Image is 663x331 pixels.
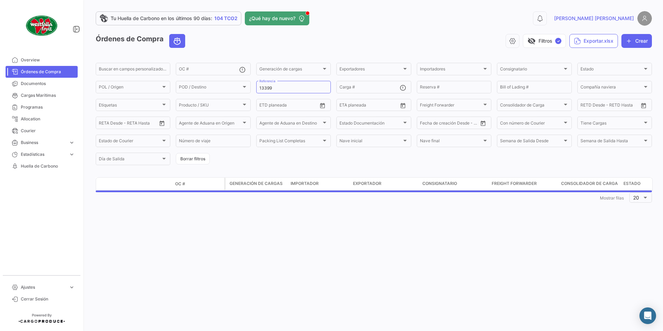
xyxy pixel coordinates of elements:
button: Borrar filtros [176,153,210,164]
input: Hasta [357,104,385,109]
button: Open calendar [478,118,488,128]
span: Nave final [420,139,482,144]
datatable-header-cell: Consolidador de Carga [558,178,621,190]
span: Compañía naviera [580,86,643,91]
span: Importador [291,180,319,187]
span: Nave inicial [339,139,402,144]
button: Open calendar [398,100,408,111]
span: Estado Documentación [339,121,402,126]
span: Importadores [420,68,482,73]
span: Courier [21,128,75,134]
a: Allocation [6,113,78,125]
span: Freight Forwarder [420,104,482,109]
span: Programas [21,104,75,110]
span: ✓ [555,38,561,44]
input: Hasta [116,121,144,126]
span: Allocation [21,116,75,122]
span: Generación de cargas [259,68,321,73]
span: Con número de Courier [500,121,562,126]
input: Hasta [598,104,626,109]
span: Cerrar Sesión [21,296,75,302]
input: Desde [99,121,111,126]
span: Exportadores [339,68,402,73]
datatable-header-cell: Exportador [350,178,420,190]
a: Órdenes de Compra [6,66,78,78]
span: Semana de Salida Hasta [580,139,643,144]
span: Estado [580,68,643,73]
input: Desde [259,104,272,109]
span: Tiene Cargas [580,121,643,126]
button: Open calendar [638,100,649,111]
datatable-header-cell: Generación de cargas [225,178,288,190]
span: POL / Origen [99,86,161,91]
span: POD / Destino [179,86,241,91]
span: ¿Qué hay de nuevo? [249,15,295,22]
span: Generación de cargas [230,180,283,187]
span: OC # [175,181,185,187]
datatable-header-cell: Consignatario [420,178,489,190]
button: Open calendar [317,100,328,111]
span: Exportador [353,180,381,187]
a: Huella de Carbono [6,160,78,172]
span: Consolidador de Carga [500,104,562,109]
h3: Órdenes de Compra [96,34,187,48]
datatable-header-cell: Modo de Transporte [110,181,127,187]
span: Overview [21,57,75,63]
a: Courier [6,125,78,137]
span: Consolidador de Carga [561,180,618,187]
a: Overview [6,54,78,66]
button: Open calendar [157,118,167,128]
datatable-header-cell: Importador [288,178,350,190]
span: Mostrar filas [600,195,624,201]
span: expand_more [69,151,75,158]
input: Hasta [277,104,304,109]
span: Estado [623,180,640,187]
span: Business [21,139,66,146]
a: Programas [6,101,78,113]
span: Ajustes [21,284,66,290]
span: Cargas Marítimas [21,92,75,99]
span: Semana de Salida Desde [500,139,562,144]
span: visibility_off [527,37,536,45]
img: client-50.png [24,8,59,43]
input: Desde [580,104,593,109]
a: Tu Huella de Carbono en los últimos 90 días:104 TCO2 [96,11,241,25]
span: Producto / SKU [179,104,241,109]
span: Órdenes de Compra [21,69,75,75]
span: expand_more [69,284,75,290]
div: Abrir Intercom Messenger [639,307,656,324]
a: Documentos [6,78,78,90]
span: Consignatario [422,180,457,187]
span: [PERSON_NAME] [PERSON_NAME] [554,15,634,22]
span: Estado de Courier [99,139,161,144]
a: Cargas Marítimas [6,90,78,101]
span: Tu Huella de Carbono en los últimos 90 días: [111,15,212,22]
button: ¿Qué hay de nuevo? [245,11,309,25]
span: expand_more [69,139,75,146]
span: 20 [633,195,639,201]
span: Agente de Aduana en Destino [259,121,321,126]
span: Consignatario [500,68,562,73]
input: Desde [420,121,432,126]
span: 104 TCO2 [214,15,238,22]
span: Documentos [21,80,75,87]
button: Ocean [170,34,185,48]
span: Packing List Completas [259,139,321,144]
span: Freight Forwarder [492,180,537,187]
datatable-header-cell: OC # [172,178,224,190]
span: Día de Salida [99,158,161,162]
span: Agente de Aduana en Origen [179,121,241,126]
img: placeholder-user.png [637,11,652,26]
span: Huella de Carbono [21,163,75,169]
span: Etiquetas [99,104,161,109]
button: Crear [621,34,652,48]
datatable-header-cell: Estado Doc. [127,181,172,187]
input: Hasta [437,121,465,126]
span: Estadísticas [21,151,66,158]
input: Desde [339,104,352,109]
button: Exportar.xlsx [569,34,618,48]
button: visibility_offFiltros✓ [523,34,566,48]
datatable-header-cell: Freight Forwarder [489,178,558,190]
